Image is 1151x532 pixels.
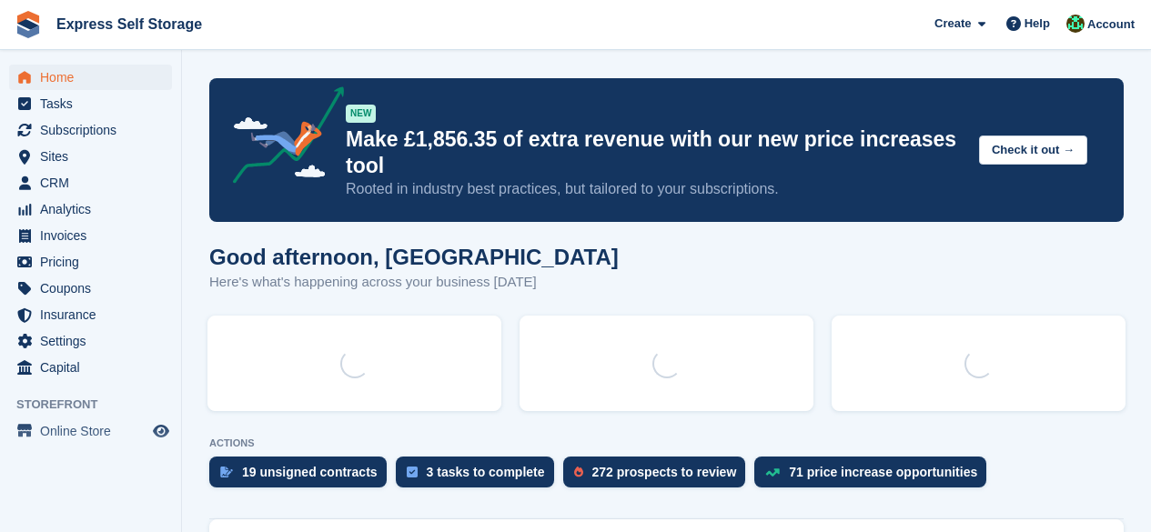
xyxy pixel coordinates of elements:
a: menu [9,144,172,169]
span: Home [40,65,149,90]
a: menu [9,328,172,354]
button: Check it out → [979,136,1087,166]
span: Create [934,15,971,33]
span: Capital [40,355,149,380]
a: menu [9,65,172,90]
a: menu [9,355,172,380]
img: contract_signature_icon-13c848040528278c33f63329250d36e43548de30e8caae1d1a13099fd9432cc5.svg [220,467,233,477]
span: Subscriptions [40,117,149,143]
span: Storefront [16,396,181,414]
div: 19 unsigned contracts [242,465,378,479]
div: 3 tasks to complete [427,465,545,479]
a: 19 unsigned contracts [209,457,396,497]
a: menu [9,196,172,222]
p: Make £1,856.35 of extra revenue with our new price increases tool [346,126,964,179]
span: Insurance [40,302,149,327]
p: ACTIONS [209,437,1124,449]
a: Express Self Storage [49,9,209,39]
span: Coupons [40,276,149,301]
a: Preview store [150,420,172,442]
a: menu [9,91,172,116]
a: 272 prospects to review [563,457,755,497]
p: Here's what's happening across your business [DATE] [209,272,619,293]
div: 272 prospects to review [592,465,737,479]
h1: Good afternoon, [GEOGRAPHIC_DATA] [209,245,619,269]
a: 3 tasks to complete [396,457,563,497]
img: task-75834270c22a3079a89374b754ae025e5fb1db73e45f91037f5363f120a921f8.svg [407,467,418,477]
span: Account [1087,15,1135,34]
div: NEW [346,105,376,123]
a: menu [9,170,172,196]
img: price_increase_opportunities-93ffe204e8149a01c8c9dc8f82e8f89637d9d84a8eef4429ea346261dce0b2c0.svg [765,468,780,477]
span: Help [1025,15,1050,33]
span: Invoices [40,223,149,248]
span: Pricing [40,249,149,275]
img: prospect-51fa495bee0391a8d652442698ab0144808aea92771e9ea1ae160a38d050c398.svg [574,467,583,477]
img: price-adjustments-announcement-icon-8257ccfd72463d97f412b2fc003d46551f7dbcb40ab6d574587a9cd5c0d94... [217,86,345,190]
span: Tasks [40,91,149,116]
a: menu [9,249,172,275]
a: menu [9,302,172,327]
a: menu [9,223,172,248]
span: Settings [40,328,149,354]
span: Analytics [40,196,149,222]
span: CRM [40,170,149,196]
span: Online Store [40,418,149,444]
img: stora-icon-8386f47178a22dfd0bd8f6a31ec36ba5ce8667c1dd55bd0f319d3a0aa187defe.svg [15,11,42,38]
a: menu [9,117,172,143]
a: menu [9,418,172,444]
a: menu [9,276,172,301]
span: Sites [40,144,149,169]
img: Shakiyra Davis [1066,15,1085,33]
p: Rooted in industry best practices, but tailored to your subscriptions. [346,179,964,199]
a: 71 price increase opportunities [754,457,995,497]
div: 71 price increase opportunities [789,465,977,479]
